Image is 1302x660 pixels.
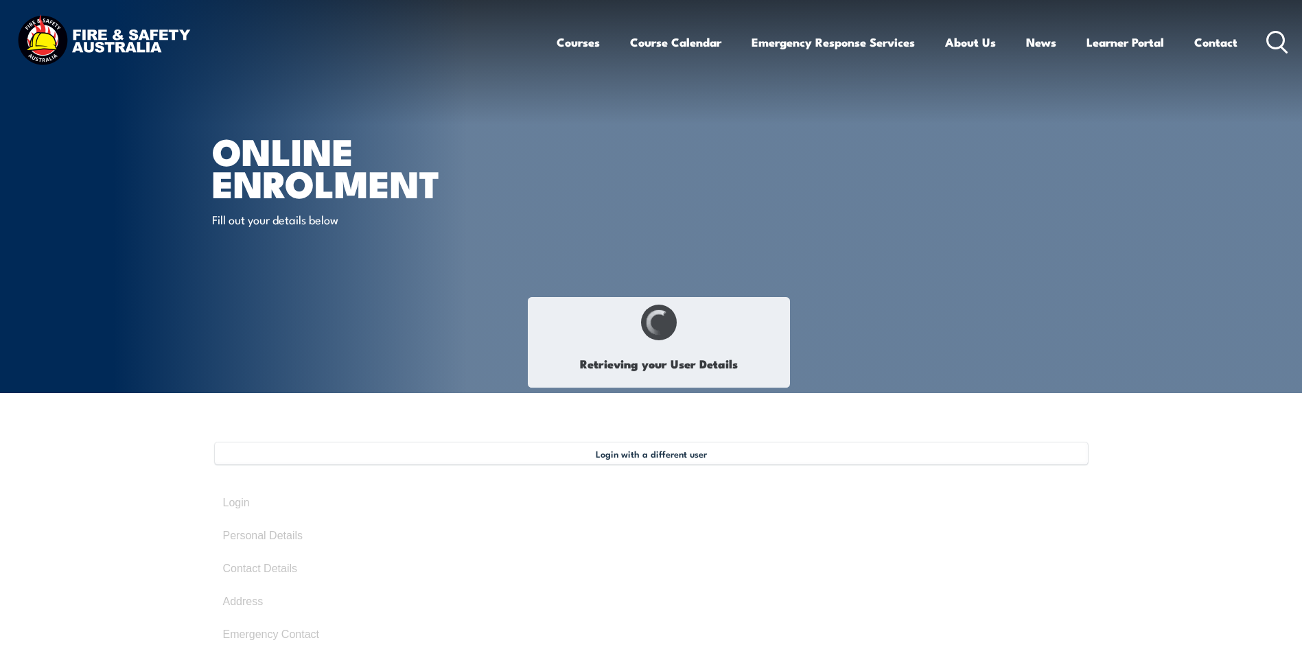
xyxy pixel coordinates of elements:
[752,24,915,60] a: Emergency Response Services
[1086,24,1164,60] a: Learner Portal
[557,24,600,60] a: Courses
[212,134,551,198] h1: Online Enrolment
[212,211,463,227] p: Fill out your details below
[1026,24,1056,60] a: News
[535,348,782,380] h1: Retrieving your User Details
[630,24,721,60] a: Course Calendar
[1194,24,1237,60] a: Contact
[596,448,707,459] span: Login with a different user
[945,24,996,60] a: About Us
